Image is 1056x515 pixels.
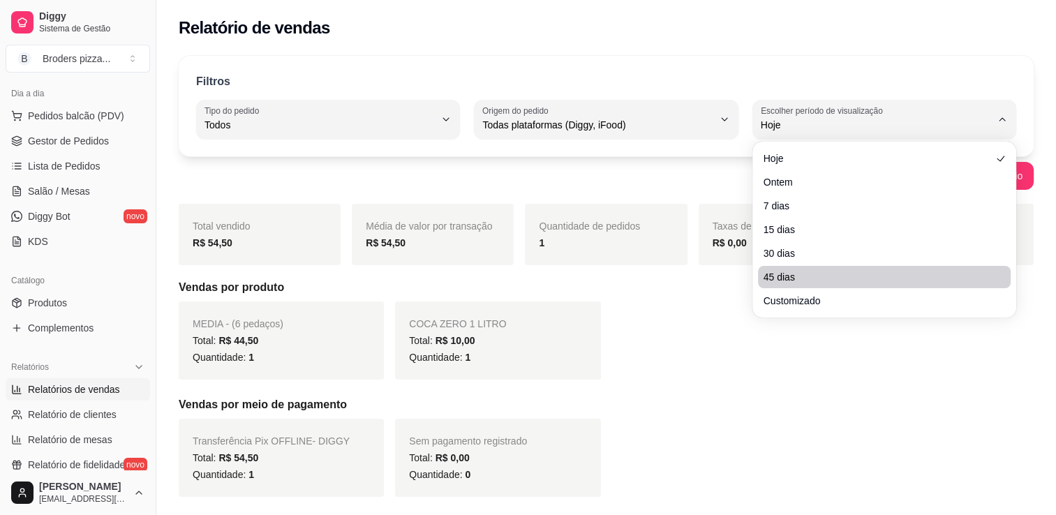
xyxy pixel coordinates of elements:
span: Hoje [761,118,991,132]
span: Pedidos balcão (PDV) [28,109,124,123]
span: Gestor de Pedidos [28,134,109,148]
span: 1 [248,352,254,363]
span: Complementos [28,321,94,335]
span: Média de valor por transação [366,221,492,232]
span: Sistema de Gestão [39,23,144,34]
span: Relatórios de vendas [28,382,120,396]
span: 7 dias [764,199,991,213]
strong: R$ 0,00 [713,237,747,248]
label: Origem do pedido [482,105,553,117]
span: Diggy Bot [28,209,70,223]
span: Diggy [39,10,144,23]
span: Sem pagamento registrado [409,435,527,447]
span: R$ 10,00 [436,335,475,346]
span: Total: [409,335,475,346]
span: 1 [465,352,470,363]
span: Quantidade de pedidos [539,221,640,232]
span: Todas plataformas (Diggy, iFood) [482,118,713,132]
span: Transferência Pix OFFLINE - DIGGY [193,435,350,447]
span: R$ 54,50 [218,452,258,463]
span: Total: [193,335,258,346]
div: Dia a dia [6,82,150,105]
span: R$ 44,50 [218,335,258,346]
div: Broders pizza ... [43,52,110,66]
h2: Relatório de vendas [179,17,330,39]
strong: R$ 54,50 [193,237,232,248]
span: [EMAIL_ADDRESS][DOMAIN_NAME] [39,493,128,505]
span: 0 [465,469,470,480]
span: Salão / Mesas [28,184,90,198]
span: Total: [409,452,469,463]
span: Quantidade: [193,469,254,480]
span: Quantidade: [409,352,470,363]
h5: Vendas por meio de pagamento [179,396,1034,413]
span: Quantidade: [193,352,254,363]
span: R$ 0,00 [436,452,470,463]
span: Relatório de fidelidade [28,458,125,472]
span: Relatório de mesas [28,433,112,447]
span: COCA ZERO 1 LITRO [409,318,506,329]
span: Taxas de entrega [713,221,787,232]
span: Lista de Pedidos [28,159,101,173]
span: Todos [204,118,435,132]
span: KDS [28,234,48,248]
span: Produtos [28,296,67,310]
button: Select a team [6,45,150,73]
h5: Vendas por produto [179,279,1034,296]
strong: 1 [539,237,544,248]
span: Hoje [764,151,991,165]
span: B [17,52,31,66]
span: MEDIA - (6 pedaços) [193,318,283,329]
label: Escolher período de visualização [761,105,887,117]
span: Quantidade: [409,469,470,480]
span: Customizado [764,294,991,308]
span: Total vendido [193,221,251,232]
span: 30 dias [764,246,991,260]
span: Ontem [764,175,991,189]
span: Relatório de clientes [28,408,117,421]
span: [PERSON_NAME] [39,481,128,493]
label: Tipo do pedido [204,105,264,117]
span: Total: [193,452,258,463]
span: 45 dias [764,270,991,284]
p: Filtros [196,73,230,90]
strong: R$ 54,50 [366,237,406,248]
span: 15 dias [764,223,991,237]
span: 1 [248,469,254,480]
div: Catálogo [6,269,150,292]
span: Relatórios [11,361,49,373]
